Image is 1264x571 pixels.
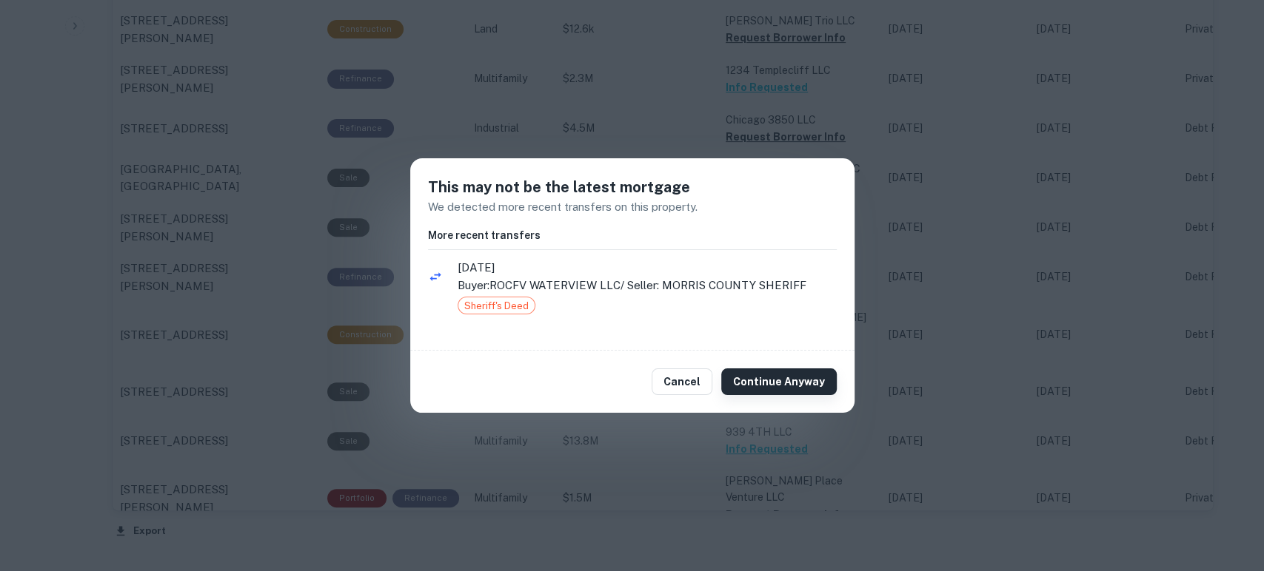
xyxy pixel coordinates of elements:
[1190,453,1264,524] iframe: Chat Widget
[721,368,837,395] button: Continue Anyway
[428,227,837,243] h6: More recent transfers
[652,368,712,395] button: Cancel
[428,198,837,216] p: We detected more recent transfers on this property.
[428,176,837,198] h5: This may not be the latest mortgage
[458,277,837,294] p: Buyer: ROCFV WATERVIEW LLC / Seller: MORRIS COUNTY SHERIFF
[458,259,837,277] span: [DATE]
[458,297,535,314] div: Sheriff's Deed
[458,299,535,314] span: Sheriff's Deed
